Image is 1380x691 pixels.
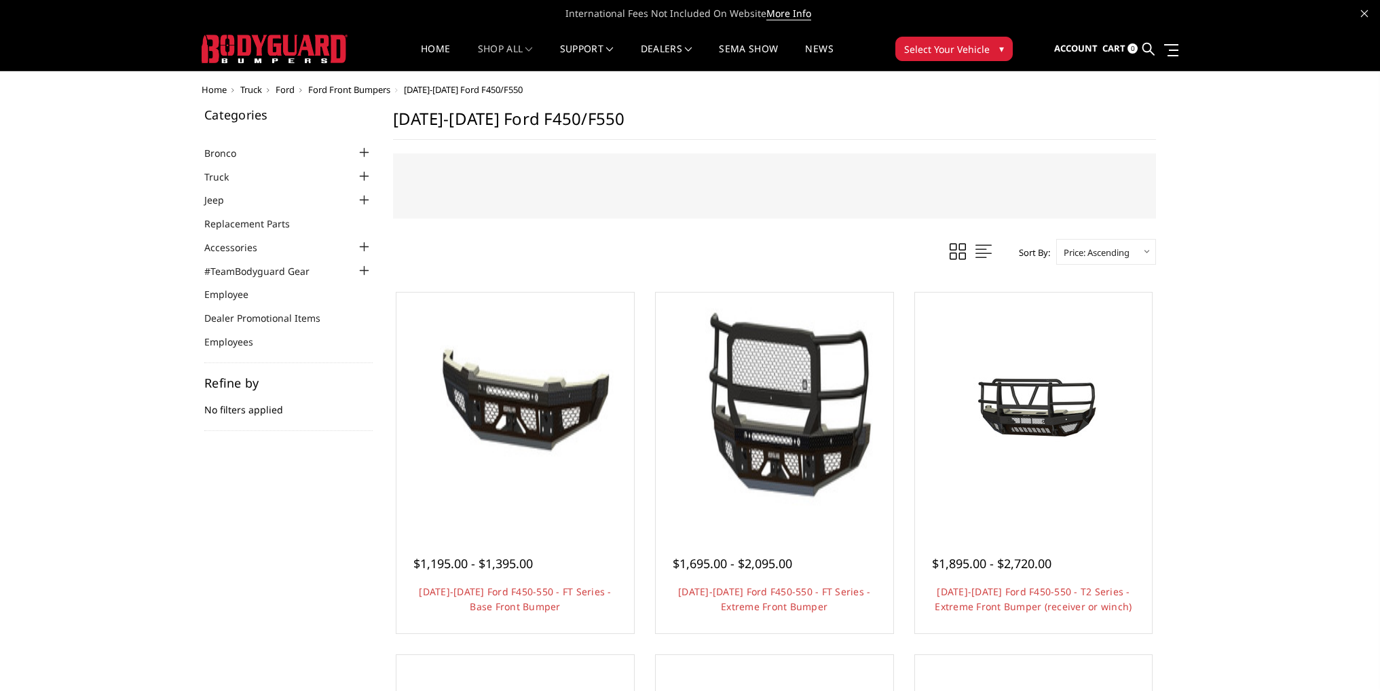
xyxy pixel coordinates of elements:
[204,264,327,278] a: #TeamBodyguard Gear
[204,217,307,231] a: Replacement Parts
[1054,31,1098,67] a: Account
[404,83,523,96] span: [DATE]-[DATE] Ford F450/F550
[421,44,450,71] a: Home
[204,377,373,389] h5: Refine by
[393,109,1156,140] h1: [DATE]-[DATE] Ford F450/F550
[673,555,792,572] span: $1,695.00 - $2,095.00
[419,585,611,613] a: [DATE]-[DATE] Ford F450-550 - FT Series - Base Front Bumper
[202,83,227,96] a: Home
[925,350,1142,472] img: 2023-2026 Ford F450-550 - T2 Series - Extreme Front Bumper (receiver or winch)
[659,296,890,527] a: 2023-2026 Ford F450-550 - FT Series - Extreme Front Bumper 2023-2026 Ford F450-550 - FT Series - ...
[999,41,1004,56] span: ▾
[935,585,1132,613] a: [DATE]-[DATE] Ford F450-550 - T2 Series - Extreme Front Bumper (receiver or winch)
[1054,42,1098,54] span: Account
[805,44,833,71] a: News
[678,585,870,613] a: [DATE]-[DATE] Ford F450-550 - FT Series - Extreme Front Bumper
[308,83,390,96] a: Ford Front Bumpers
[204,146,253,160] a: Bronco
[895,37,1013,61] button: Select Your Vehicle
[1011,242,1050,263] label: Sort By:
[276,83,295,96] a: Ford
[400,296,631,527] img: 2023-2025 Ford F450-550 - FT Series - Base Front Bumper
[904,42,990,56] span: Select Your Vehicle
[204,311,337,325] a: Dealer Promotional Items
[918,296,1149,527] a: 2023-2026 Ford F450-550 - T2 Series - Extreme Front Bumper (receiver or winch) 2023-2026 Ford F45...
[240,83,262,96] a: Truck
[1102,42,1125,54] span: Cart
[560,44,614,71] a: Support
[204,109,373,121] h5: Categories
[1102,31,1138,67] a: Cart 0
[204,170,246,184] a: Truck
[932,555,1051,572] span: $1,895.00 - $2,720.00
[641,44,692,71] a: Dealers
[204,193,241,207] a: Jeep
[413,555,533,572] span: $1,195.00 - $1,395.00
[204,335,270,349] a: Employees
[204,377,373,431] div: No filters applied
[202,35,348,63] img: BODYGUARD BUMPERS
[204,287,265,301] a: Employee
[478,44,533,71] a: shop all
[766,7,811,20] a: More Info
[204,240,274,255] a: Accessories
[1127,43,1138,54] span: 0
[719,44,778,71] a: SEMA Show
